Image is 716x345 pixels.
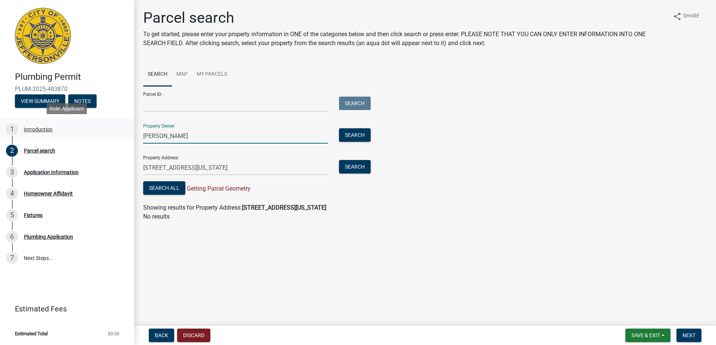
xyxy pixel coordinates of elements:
div: 5 [6,209,18,221]
span: Estimated Total [15,331,48,336]
div: 7 [6,252,18,264]
button: Search [339,160,371,173]
h1: Parcel search [143,9,667,27]
span: $0.00 [108,331,119,336]
strong: [STREET_ADDRESS][US_STATE] [242,204,326,211]
button: Back [149,329,174,342]
button: Search All [143,181,185,195]
span: Next [682,332,695,338]
div: Introduction [24,127,53,132]
span: PLUM-2025-483870 [15,85,119,92]
div: Showing results for Property Address: [143,203,707,212]
h4: Plumbing Permit [15,72,128,82]
div: Fixtures [24,213,43,218]
button: Notes [68,94,97,108]
a: Estimated Fees [6,301,122,316]
button: Search [339,97,371,110]
span: Save & Exit [631,332,660,338]
p: No results [143,212,707,221]
a: Map [172,63,192,87]
div: 2 [6,145,18,157]
i: share [673,12,682,21]
div: Application Information [24,170,79,175]
div: 3 [6,166,18,178]
wm-modal-confirm: Summary [15,98,65,104]
p: To get started, please enter your property information in ONE of the categories below and then cl... [143,30,667,48]
span: Share [683,12,700,21]
div: Parcel search [24,148,55,153]
span: Back [155,332,168,338]
button: Next [676,329,701,342]
div: 1 [6,123,18,135]
div: Plumbing Application [24,234,73,239]
a: My Parcels [192,63,232,87]
img: City of Jeffersonville, Indiana [15,8,71,64]
button: Discard [177,329,210,342]
wm-modal-confirm: Notes [68,98,97,104]
span: Getting Parcel Geometry [185,185,251,192]
div: Homeowner Affidavit [24,191,73,196]
a: Search [143,63,172,87]
div: 4 [6,188,18,200]
button: View Summary [15,94,65,108]
div: Role: Applicant [47,103,87,114]
button: Search [339,128,371,142]
button: shareShare [667,9,706,23]
button: Save & Exit [625,329,671,342]
div: 6 [6,231,18,243]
